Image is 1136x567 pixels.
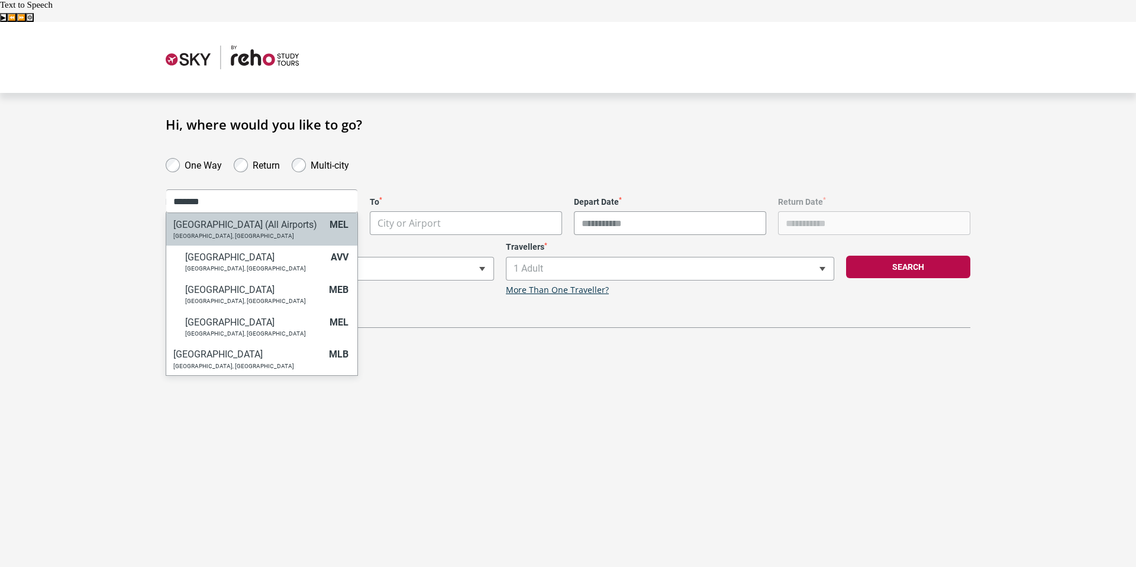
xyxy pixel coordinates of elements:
label: Depart Date [574,197,766,207]
span: City or Airport [377,217,441,230]
label: To [370,197,562,207]
p: [GEOGRAPHIC_DATA], [GEOGRAPHIC_DATA] [185,330,324,337]
h6: [GEOGRAPHIC_DATA] [173,349,323,360]
input: Search [166,189,357,213]
span: City or Airport [370,212,561,235]
h6: [GEOGRAPHIC_DATA] [185,317,324,328]
p: [GEOGRAPHIC_DATA], [GEOGRAPHIC_DATA] [185,298,323,305]
label: From [166,197,358,207]
p: [GEOGRAPHIC_DATA], [GEOGRAPHIC_DATA] [173,233,324,240]
a: More Than One Traveller? [506,285,609,295]
label: Travellers [506,242,834,252]
h1: Hi, where would you like to go? [166,117,970,132]
span: MLB [329,349,348,360]
span: AVV [331,252,348,263]
label: One Way [185,157,222,171]
span: MEB [329,284,348,295]
button: Previous [7,13,17,22]
span: City or Airport [166,211,358,235]
span: 1 Adult [506,257,834,280]
p: [GEOGRAPHIC_DATA], [GEOGRAPHIC_DATA] [173,363,323,370]
span: MEL [330,219,348,230]
span: 1 Adult [506,257,834,281]
label: Multi-city [311,157,349,171]
label: Return [253,157,280,171]
h6: [GEOGRAPHIC_DATA] [185,284,323,295]
span: City or Airport [370,211,562,235]
button: Settings [26,13,34,22]
h6: [GEOGRAPHIC_DATA] (All Airports) [173,219,324,230]
p: [GEOGRAPHIC_DATA], [GEOGRAPHIC_DATA] [185,265,325,272]
h6: [GEOGRAPHIC_DATA] [185,252,325,263]
button: Forward [17,13,26,22]
span: MEL [330,317,348,328]
button: Search [846,256,970,278]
